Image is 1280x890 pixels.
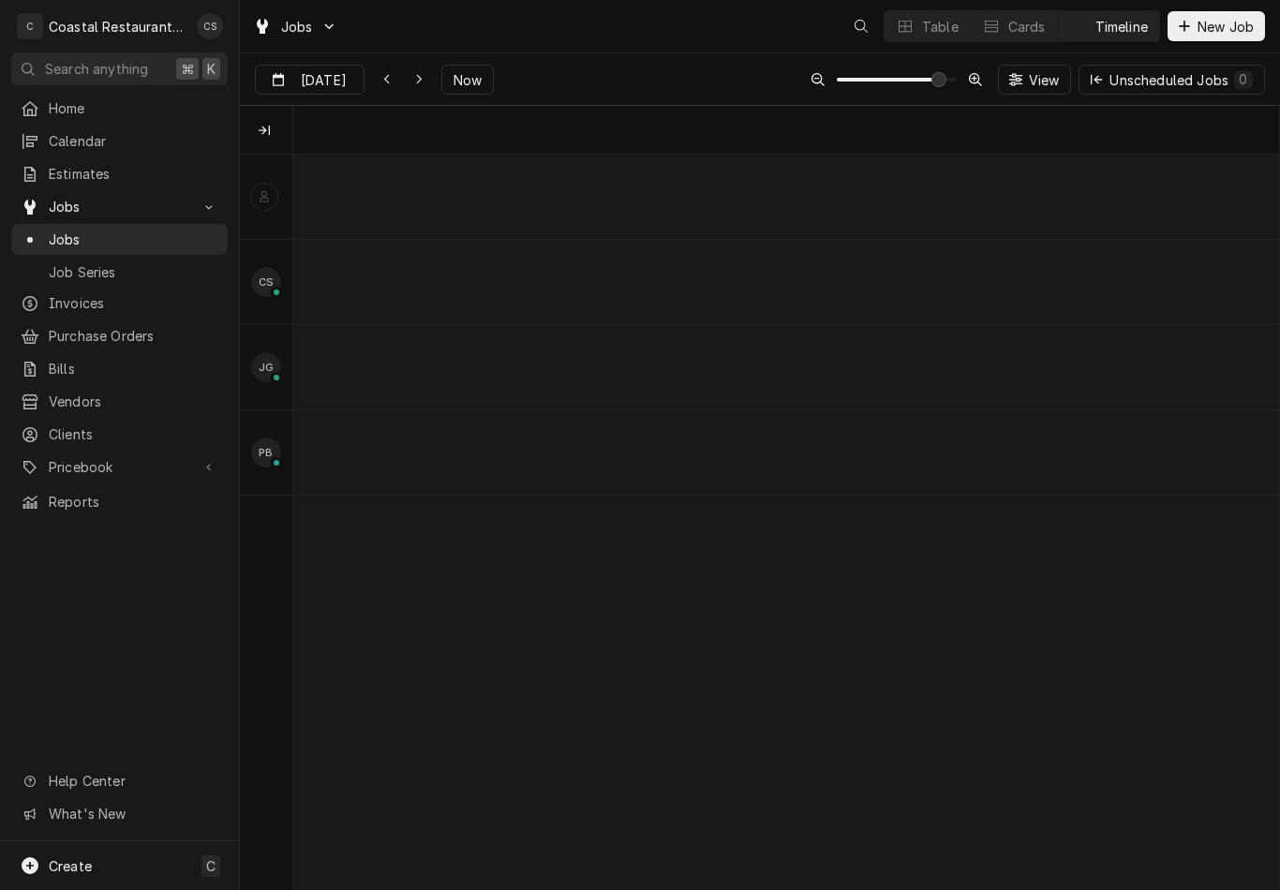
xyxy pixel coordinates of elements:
[240,106,296,155] div: Technicians column. SPACE for context menu
[49,771,216,791] span: Help Center
[11,798,228,829] a: Go to What's New
[251,352,281,382] div: JG
[11,419,228,450] a: Clients
[45,59,148,79] span: Search anything
[49,457,190,477] span: Pricebook
[251,352,281,382] div: James Gatton's Avatar
[49,359,218,378] span: Bills
[49,293,218,313] span: Invoices
[49,326,218,346] span: Purchase Orders
[1025,70,1064,90] span: View
[49,197,190,216] span: Jobs
[49,392,218,411] span: Vendors
[49,804,216,823] span: What's New
[1238,69,1249,89] div: 0
[1194,17,1258,37] span: New Job
[11,486,228,517] a: Reports
[251,438,281,467] div: Phill Blush's Avatar
[206,856,216,876] span: C
[11,93,228,124] a: Home
[11,320,228,351] a: Purchase Orders
[49,131,218,151] span: Calendar
[240,155,292,890] div: left
[11,765,228,796] a: Go to Help Center
[1095,17,1148,37] div: Timeline
[11,191,228,222] a: Go to Jobs
[11,126,228,156] a: Calendar
[197,13,223,39] div: CS
[207,59,216,79] span: K
[49,98,218,118] span: Home
[49,164,218,184] span: Estimates
[197,13,223,39] div: Chris Sockriter's Avatar
[11,353,228,384] a: Bills
[49,17,186,37] div: Coastal Restaurant Repair
[11,52,228,85] button: Search anything⌘K
[11,288,228,319] a: Invoices
[11,224,228,255] a: Jobs
[11,386,228,417] a: Vendors
[255,65,365,95] button: [DATE]
[251,267,281,297] div: CS
[1168,11,1265,41] button: New Job
[251,438,281,467] div: PB
[846,11,876,41] button: Open search
[281,17,313,37] span: Jobs
[1008,17,1046,37] div: Cards
[11,452,228,482] a: Go to Pricebook
[49,262,218,282] span: Job Series
[922,17,959,37] div: Table
[246,11,345,42] a: Go to Jobs
[49,492,218,512] span: Reports
[441,65,494,95] button: Now
[11,158,228,189] a: Estimates
[49,858,92,874] span: Create
[1079,65,1265,95] button: Unscheduled Jobs0
[49,230,218,249] span: Jobs
[1109,70,1253,90] div: Unscheduled Jobs
[181,59,194,79] span: ⌘
[998,65,1072,95] button: View
[17,13,43,39] div: C
[49,424,218,444] span: Clients
[11,257,228,288] a: Job Series
[450,70,485,90] span: Now
[293,155,1279,890] div: normal
[251,267,281,297] div: Chris Sockriter's Avatar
